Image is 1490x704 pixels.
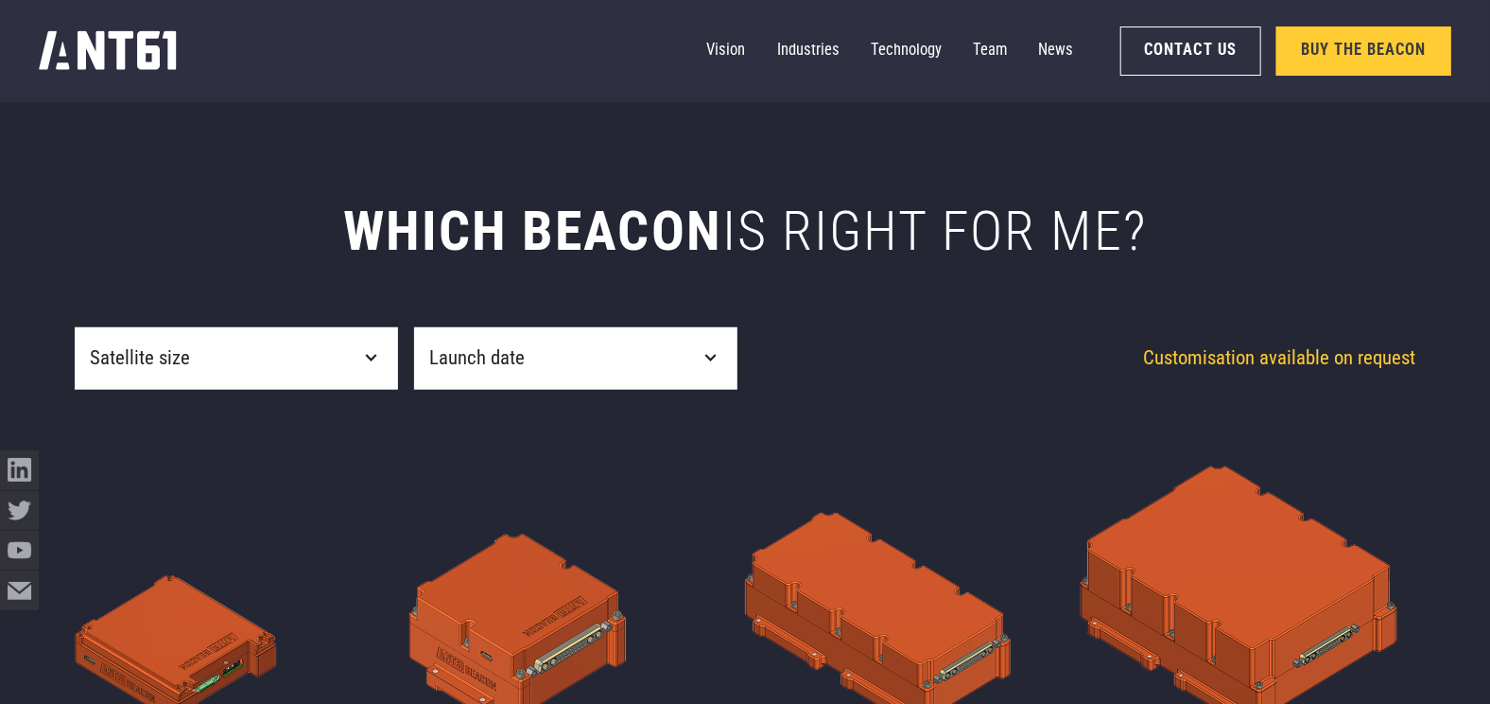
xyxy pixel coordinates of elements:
[871,31,942,70] a: Technology
[75,199,1415,265] h2: which beacon
[1276,26,1450,76] a: Buy the Beacon
[777,31,840,70] a: Industries
[414,327,737,390] div: Launch date
[75,327,398,390] div: Satellite size
[973,31,1007,70] a: Team
[722,199,1147,263] span: is right for me?
[39,25,178,78] a: home
[707,31,746,70] a: Vision
[429,343,525,373] div: Launch date
[1092,343,1415,373] div: Customisation available on request
[1038,31,1073,70] a: News
[90,343,190,373] div: Satellite size
[75,327,737,390] form: Satellite size filter
[1120,26,1261,76] a: Contact Us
